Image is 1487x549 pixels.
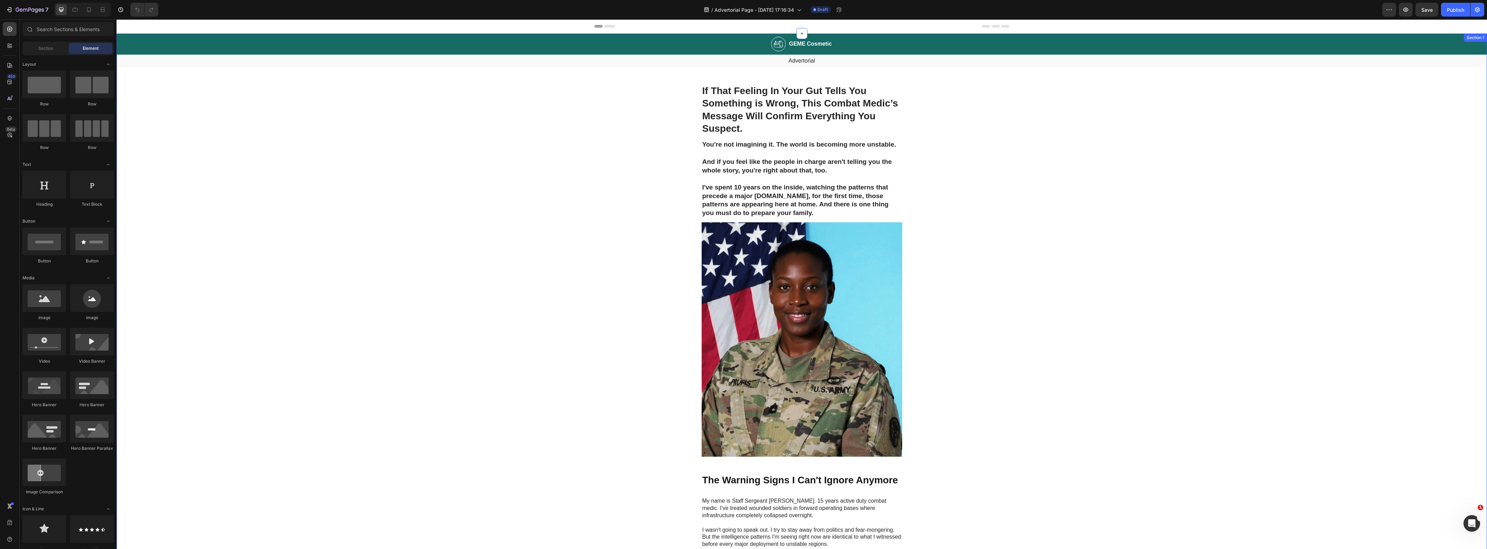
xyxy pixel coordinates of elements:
span: Save [1421,7,1433,13]
div: Row [70,145,114,151]
div: Row [22,145,66,151]
div: Hero Banner [22,402,66,408]
div: Button [70,258,114,264]
iframe: Design area [117,19,1487,549]
p: Advertorial [1,38,1370,45]
div: Button [22,258,66,264]
input: Search Sections & Elements [22,22,114,36]
div: Image [22,315,66,321]
button: 7 [3,3,52,17]
span: Media [22,275,35,281]
div: Video Banner [70,358,114,364]
div: Undo/Redo [130,3,158,17]
div: Publish [1447,6,1464,13]
h2: GEME Cosmetic [672,20,716,29]
div: Hero Banner Parallax [70,445,114,452]
span: Icon & Line [22,506,44,512]
p: I wasn't going to speak out. I try to stay away from politics and fear-mongering. But the intelli... [586,507,785,529]
p: My name is Staff Sergeant [PERSON_NAME]. 15 years active duty combat medic. I've treated wounded ... [586,478,785,500]
strong: If That Feeling In Your Gut Tells You Something is Wrong, This Combat Medic’s Message Will Confir... [586,66,782,114]
div: Image [70,315,114,321]
span: Section [38,45,53,52]
span: Layout [22,61,36,67]
div: Row [22,101,66,107]
span: Button [22,218,35,224]
span: Toggle open [103,216,114,227]
div: Hero Banner [70,402,114,408]
span: Toggle open [103,503,114,514]
p: 7 [45,6,48,14]
span: / [711,6,713,13]
div: 450 [7,74,17,79]
iframe: Intercom live chat [1463,515,1480,532]
span: Toggle open [103,59,114,70]
span: Toggle open [103,159,114,170]
div: Text Block [70,201,114,207]
span: Advertorial Page - [DATE] 17:16:34 [714,6,794,13]
div: Row [70,101,114,107]
div: Hero Banner [22,445,66,452]
h2: You're not imagining it. The world is becoming more unstable. And if you feel like the people in ... [585,120,786,198]
span: Toggle open [103,272,114,283]
span: 1 [1478,505,1483,510]
button: Publish [1441,3,1470,17]
button: Save [1415,3,1438,17]
h1: The Warning Signs I Can't Ignore Anymore [585,454,786,468]
span: Text [22,161,31,168]
div: Video [22,358,66,364]
span: Draft [818,7,828,13]
div: Section 1 [1349,15,1369,21]
div: Image Comparison [22,489,66,495]
div: Heading [22,201,66,207]
img: gempages_565658406589825953-d7f51710-02bd-4193-a9c4-5876e13db74b.webp [585,203,786,437]
span: Element [83,45,99,52]
div: Beta [5,127,17,132]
